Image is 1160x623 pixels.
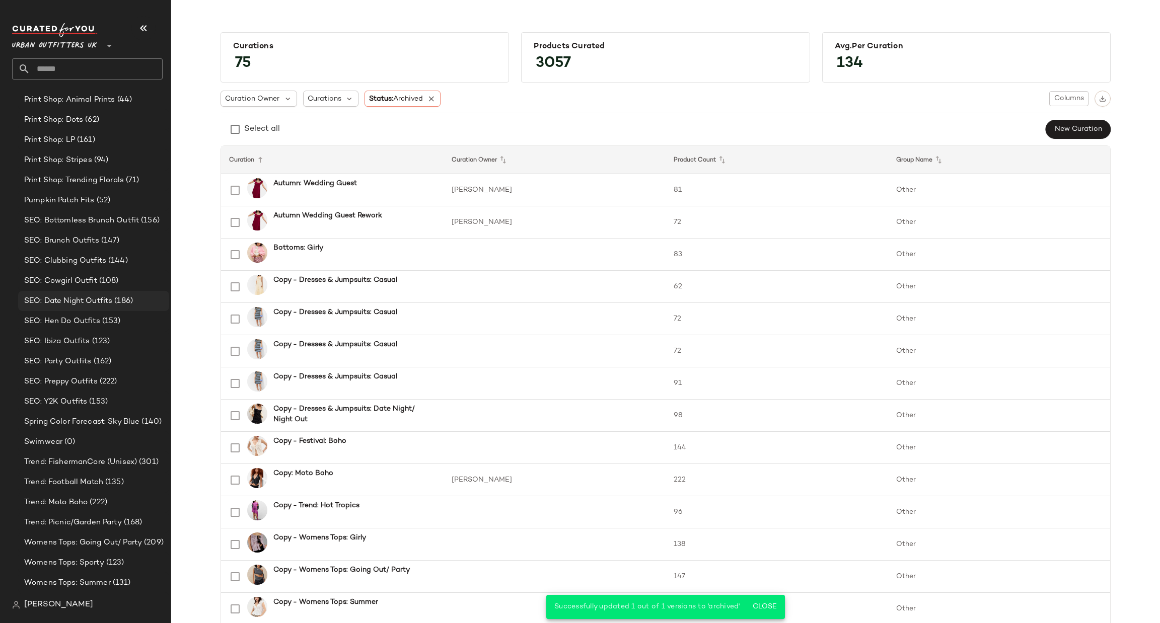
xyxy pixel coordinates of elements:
[273,532,366,543] b: Copy - Womens Tops: Girly
[233,42,496,51] div: Curations
[122,517,142,528] span: (168)
[103,477,124,488] span: (135)
[308,94,341,104] span: Curations
[24,497,88,508] span: Trend: Moto Boho
[666,464,888,496] td: 222
[24,154,92,166] span: Print Shop: Stripes
[100,316,121,327] span: (153)
[24,436,62,448] span: Swimwear
[139,215,160,226] span: (156)
[554,603,740,610] span: Successfully updated 1 out of 1 versions to 'archived'
[888,174,1111,206] td: Other
[24,275,97,287] span: SEO: Cowgirl Outfit
[12,601,20,609] img: svg%3e
[888,400,1111,432] td: Other
[1099,95,1106,102] img: svg%3e
[247,436,267,456] img: 0114946858183_012_b
[24,336,90,347] span: SEO: Ibiza Outfits
[88,497,107,508] span: (222)
[24,517,122,528] span: Trend: Picnic/Garden Party
[24,577,111,589] span: Womens Tops: Summer
[273,371,397,382] b: Copy - Dresses & Jumpsuits: Casual
[827,45,873,82] span: 134
[666,335,888,367] td: 72
[273,500,359,511] b: Copy - Trend: Hot Tropics
[1054,95,1084,103] span: Columns
[247,243,267,263] img: 0142347820020_020_b
[273,339,397,350] b: Copy - Dresses & Jumpsuits: Casual
[444,206,666,239] td: [PERSON_NAME]
[888,206,1111,239] td: Other
[12,34,97,52] span: Urban Outfitters UK
[142,537,164,549] span: (209)
[888,271,1111,303] td: Other
[139,416,162,428] span: (140)
[888,496,1111,528] td: Other
[24,477,103,488] span: Trend: Football Match
[666,271,888,303] td: 62
[666,496,888,528] td: 96
[273,210,382,221] b: Autumn Wedding Guest Rework
[97,275,119,287] span: (108)
[273,436,346,446] b: Copy - Festival: Boho
[888,239,1111,271] td: Other
[273,404,431,425] b: Copy - Dresses & Jumpsuits: Date Night/ Night Out
[24,175,124,186] span: Print Shop: Trending Florals
[666,146,888,174] th: Product Count
[666,174,888,206] td: 81
[444,174,666,206] td: [PERSON_NAME]
[112,295,133,307] span: (186)
[24,215,139,226] span: SEO: Bottomless Brunch Outfit
[444,464,666,496] td: [PERSON_NAME]
[526,45,581,82] span: 3057
[666,561,888,593] td: 147
[444,146,666,174] th: Curation Owner
[666,400,888,432] td: 98
[247,307,267,327] img: 0130961880001_000_b
[273,275,397,285] b: Copy - Dresses & Jumpsuits: Casual
[95,195,111,206] span: (52)
[12,23,98,37] img: cfy_white_logo.C9jOOHJF.svg
[124,175,139,186] span: (71)
[24,376,98,387] span: SEO: Preppy Outfits
[888,464,1111,496] td: Other
[752,603,777,611] span: Close
[1049,91,1089,106] button: Columns
[247,339,267,359] img: 0130961880001_000_b
[835,42,1098,51] div: Avg.per Curation
[24,195,95,206] span: Pumpkin Patch Fits
[1046,120,1111,139] button: New Curation
[24,599,93,611] span: [PERSON_NAME]
[62,436,75,448] span: (0)
[24,416,139,428] span: Spring Color Forecast: Sky Blue
[24,134,75,146] span: Print Shop: LP
[24,557,104,569] span: Womens Tops: Sporty
[369,94,423,104] span: Status:
[888,303,1111,335] td: Other
[24,356,92,367] span: SEO: Party Outfits
[666,432,888,464] td: 144
[24,456,137,468] span: Trend: FishermanCore (Unisex)
[666,239,888,271] td: 83
[273,243,323,253] b: Bottoms: Girly
[273,597,378,607] b: Copy - Womens Tops: Summer
[888,146,1111,174] th: Group Name
[24,295,112,307] span: SEO: Date Night Outfits
[24,396,87,408] span: SEO: Y2K Outfits
[273,178,357,189] b: Autumn: Wedding Guest
[24,316,100,327] span: SEO: Hen Do Outfits
[104,557,124,569] span: (123)
[247,565,267,585] img: 0180382100537_001_b
[888,561,1111,593] td: Other
[137,456,159,468] span: (301)
[83,114,99,126] span: (62)
[748,598,781,616] button: Close
[888,367,1111,400] td: Other
[247,500,267,520] img: 0130641640197_066_b
[393,95,423,103] span: Archived
[92,356,112,367] span: (162)
[90,336,110,347] span: (123)
[24,94,115,106] span: Print Shop: Animal Prints
[225,94,279,104] span: Curation Owner
[244,123,280,135] div: Select all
